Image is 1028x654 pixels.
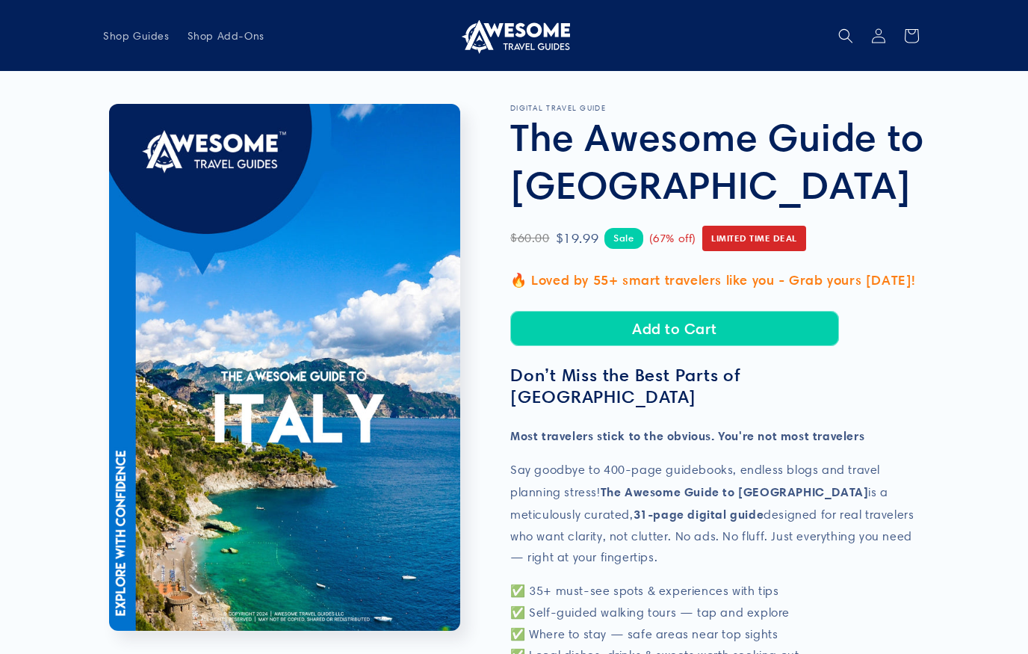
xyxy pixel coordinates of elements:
[634,507,764,522] strong: 31-page digital guide
[179,20,273,52] a: Shop Add-Ons
[510,104,925,113] p: DIGITAL TRAVEL GUIDE
[103,29,170,43] span: Shop Guides
[94,20,179,52] a: Shop Guides
[510,113,925,209] h1: The Awesome Guide to [GEOGRAPHIC_DATA]
[453,12,576,59] a: Awesome Travel Guides
[556,226,599,250] span: $19.99
[510,365,925,408] h3: Don’t Miss the Best Parts of [GEOGRAPHIC_DATA]
[649,229,696,249] span: (67% off)
[702,226,806,251] span: Limited Time Deal
[604,228,642,248] span: Sale
[510,228,550,250] span: $60.00
[829,19,862,52] summary: Search
[601,484,869,499] strong: The Awesome Guide to [GEOGRAPHIC_DATA]
[510,268,925,292] p: 🔥 Loved by 55+ smart travelers like you - Grab yours [DATE]!
[510,311,839,346] button: Add to Cart
[510,428,864,443] strong: Most travelers stick to the obvious. You're not most travelers
[458,18,570,54] img: Awesome Travel Guides
[510,460,925,569] p: Say goodbye to 400-page guidebooks, endless blogs and travel planning stress! is a meticulously c...
[188,29,264,43] span: Shop Add-Ons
